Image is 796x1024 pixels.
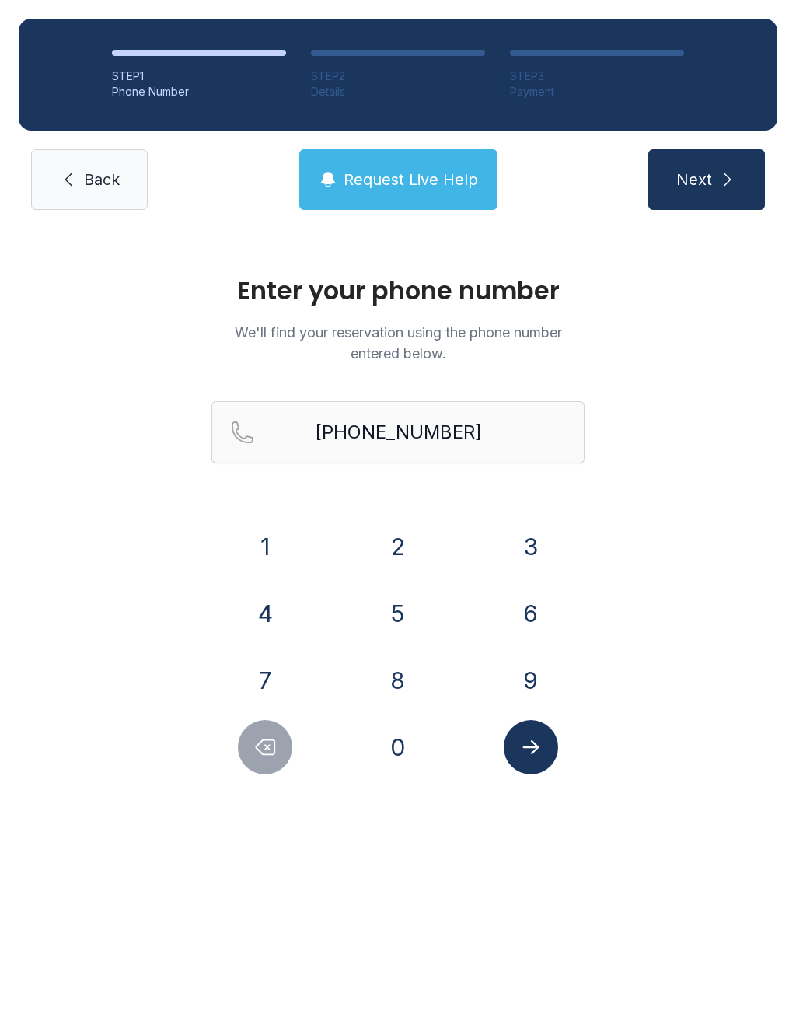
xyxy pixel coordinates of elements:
[504,586,558,641] button: 6
[84,169,120,190] span: Back
[211,278,585,303] h1: Enter your phone number
[510,84,684,100] div: Payment
[371,653,425,708] button: 8
[238,720,292,774] button: Delete number
[371,720,425,774] button: 0
[504,519,558,574] button: 3
[112,84,286,100] div: Phone Number
[311,84,485,100] div: Details
[311,68,485,84] div: STEP 2
[238,653,292,708] button: 7
[211,401,585,463] input: Reservation phone number
[238,519,292,574] button: 1
[504,720,558,774] button: Submit lookup form
[371,586,425,641] button: 5
[676,169,712,190] span: Next
[211,322,585,364] p: We'll find your reservation using the phone number entered below.
[510,68,684,84] div: STEP 3
[504,653,558,708] button: 9
[344,169,478,190] span: Request Live Help
[238,586,292,641] button: 4
[371,519,425,574] button: 2
[112,68,286,84] div: STEP 1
